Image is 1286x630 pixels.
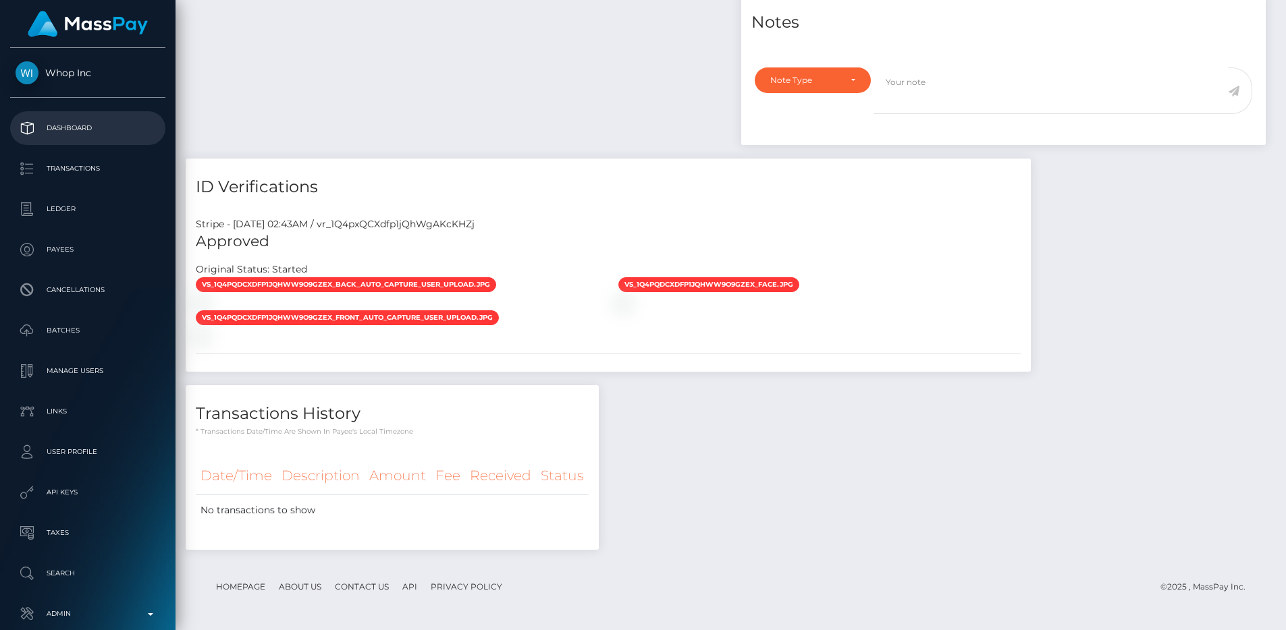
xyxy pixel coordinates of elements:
a: Payees [10,233,165,266]
p: Payees [16,239,160,260]
img: vr_1Q4pxQCXdfp1jQhWgAKcKHZjfile_1Q4pxJCXdfp1jQhWyTySySzr [618,297,629,308]
div: Stripe - [DATE] 02:43AM / vr_1Q4pxQCXdfp1jQhWgAKcKHZj [186,217,1031,231]
img: vr_1Q4pxQCXdfp1jQhWgAKcKHZjfile_1Q4pwkCXdfp1jQhWrinh0k2N [196,297,207,308]
h4: ID Verifications [196,175,1021,199]
div: © 2025 , MassPay Inc. [1160,579,1256,594]
button: Note Type [755,67,872,93]
span: vs_1Q4pqdCXdfp1jQhWw9O9gzeX_face.jpg [618,277,799,292]
p: Ledger [16,199,160,219]
p: Links [16,401,160,422]
td: No transactions to show [196,494,589,525]
a: Dashboard [10,111,165,145]
h4: Transactions History [196,402,589,426]
p: Search [16,563,160,583]
a: Homepage [211,576,271,597]
a: Links [10,395,165,428]
span: vs_1Q4pqdCXdfp1jQhWw9O9gzeX_front_auto_capture_user_upload.jpg [196,310,499,325]
a: Manage Users [10,354,165,388]
a: Search [10,556,165,590]
th: Status [536,457,589,494]
th: Received [465,457,536,494]
th: Date/Time [196,457,277,494]
p: User Profile [16,442,160,462]
a: User Profile [10,435,165,469]
p: API Keys [16,482,160,503]
img: vr_1Q4pxQCXdfp1jQhWgAKcKHZjfile_1Q4pvpCXdfp1jQhWArSPrD7x [196,331,207,341]
h5: Approved [196,231,1021,252]
p: * Transactions date/time are shown in payee's local timezone [196,426,589,436]
th: Description [277,457,365,494]
a: Contact Us [329,576,394,597]
a: Cancellations [10,273,165,307]
p: Batches [16,320,160,341]
span: vs_1Q4pqdCXdfp1jQhWw9O9gzeX_back_auto_capture_user_upload.jpg [196,277,496,292]
a: API Keys [10,476,165,509]
span: Whop Inc [10,67,165,79]
a: About Us [273,576,327,597]
th: Amount [365,457,431,494]
p: Manage Users [16,361,160,381]
a: Transactions [10,152,165,185]
p: Admin [16,604,160,624]
p: Cancellations [16,280,160,300]
p: Dashboard [16,118,160,138]
div: Note Type [770,75,840,86]
img: MassPay Logo [28,11,148,37]
a: Ledger [10,192,165,226]
a: Taxes [10,516,165,550]
h7: Original Status: Started [196,263,307,275]
a: API [397,576,423,597]
h4: Notes [751,11,1256,34]
p: Transactions [16,159,160,179]
th: Fee [431,457,465,494]
p: Taxes [16,523,160,543]
a: Batches [10,314,165,347]
a: Privacy Policy [425,576,508,597]
img: Whop Inc [16,61,38,84]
